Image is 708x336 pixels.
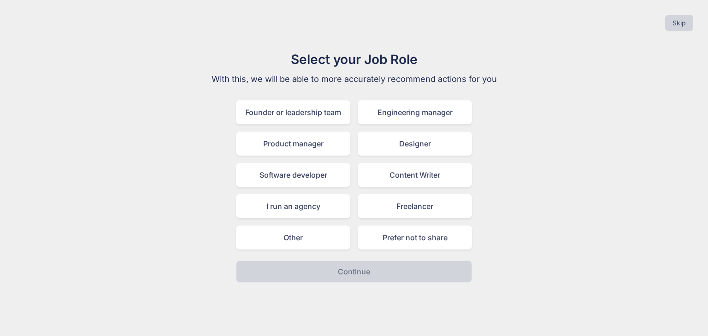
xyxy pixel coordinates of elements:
div: Prefer not to share [358,226,472,249]
div: Designer [358,132,472,156]
p: With this, we will be able to more accurately recommend actions for you [199,73,509,86]
div: I run an agency [236,194,350,218]
div: Content Writer [358,163,472,187]
div: Software developer [236,163,350,187]
button: Continue [236,261,472,283]
div: Engineering manager [358,100,472,124]
button: Skip [665,15,693,31]
div: Product manager [236,132,350,156]
p: Continue [338,266,370,277]
div: Freelancer [358,194,472,218]
h1: Select your Job Role [199,50,509,69]
div: Founder or leadership team [236,100,350,124]
div: Other [236,226,350,249]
